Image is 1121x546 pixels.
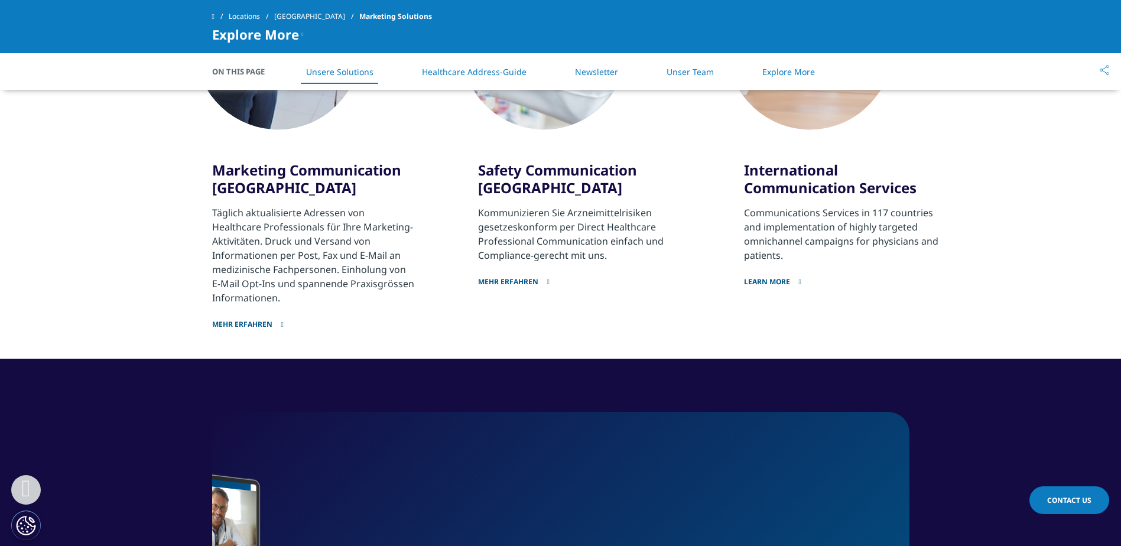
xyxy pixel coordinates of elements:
[306,66,373,77] a: Unsere Solutions
[422,66,527,77] a: Healthcare Address-Guide
[744,161,947,197] h3: International Communication Services
[744,206,947,262] div: Communications Services in 117 countries and implementation of highly targeted omnichannel campai...
[744,262,947,287] a: Learn more
[212,161,415,197] h3: Marketing Communication [GEOGRAPHIC_DATA]
[212,66,277,77] span: On This Page
[212,27,299,41] span: Explore More
[1047,495,1091,505] span: Contact Us
[1029,486,1109,514] a: Contact Us
[478,161,681,197] h3: Safety Communication [GEOGRAPHIC_DATA]
[274,6,359,27] a: [GEOGRAPHIC_DATA]
[667,66,714,77] a: Unser Team
[575,66,618,77] a: Newsletter
[762,66,815,77] a: Explore More
[229,6,274,27] a: Locations
[11,511,41,540] button: Cookie-Einstellungen
[478,262,681,287] a: Mehr erfahren
[478,206,681,262] div: Kommunizieren Sie Arzneimittelrisiken gesetzeskonform per Direct Healthcare Professional Communic...
[212,206,415,305] p: Täglich aktualisierte Adressen von Healthcare Professionals für Ihre Marketing-Aktivitäten. Druck...
[212,305,415,329] a: Mehr erfahren
[359,6,432,27] span: Marketing Solutions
